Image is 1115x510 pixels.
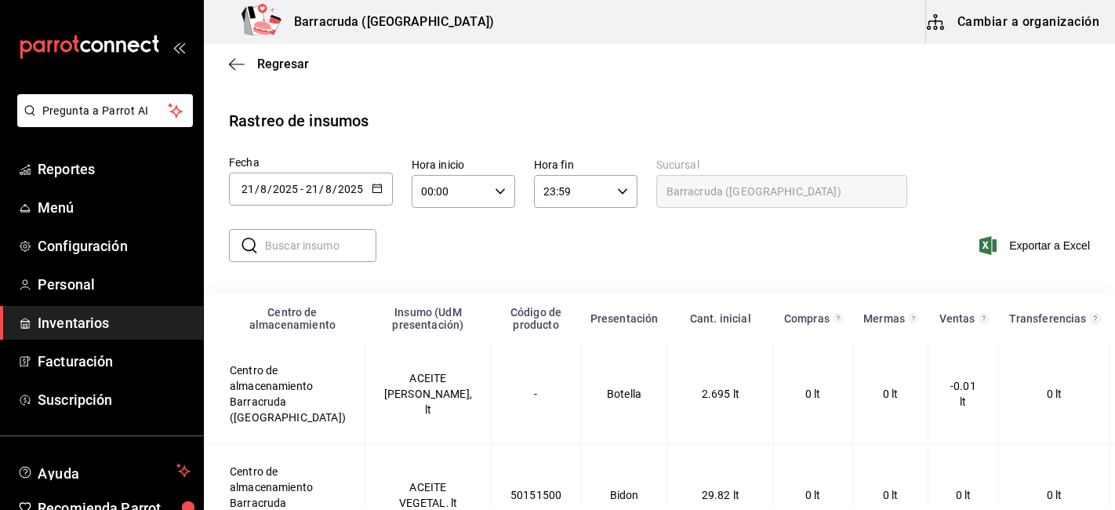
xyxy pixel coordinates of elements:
[38,274,191,295] span: Personal
[862,312,906,325] div: Mermas
[1047,388,1062,400] span: 0 lt
[38,235,191,257] span: Configuración
[534,159,637,170] label: Hora fin
[38,197,191,218] span: Menú
[337,183,364,195] input: Year
[319,183,324,195] span: /
[11,114,193,130] a: Pregunta a Parrot AI
[677,312,764,325] div: Cant. inicial
[950,380,976,408] span: -0.01 lt
[937,312,976,325] div: Ventas
[229,109,369,133] div: Rastreo de insumos
[332,183,337,195] span: /
[255,183,260,195] span: /
[267,183,272,195] span: /
[230,306,356,331] div: Centro de almacenamiento
[38,312,191,333] span: Inventarios
[305,183,319,195] input: Day
[1008,312,1087,325] div: Transferencias
[956,489,972,501] span: 0 lt
[365,344,491,445] td: ACEITE [PERSON_NAME], lt
[1047,489,1062,501] span: 0 lt
[883,388,899,400] span: 0 lt
[979,312,989,325] svg: Total de presentación del insumo vendido en el rango de fechas seleccionado.
[38,158,191,180] span: Reportes
[909,312,919,325] svg: Total de presentación del insumo mermado en el rango de fechas seleccionado.
[173,41,185,53] button: open_drawer_menu
[500,306,571,331] div: Código de producto
[325,183,332,195] input: Month
[241,183,255,195] input: Day
[581,344,668,445] td: Botella
[702,388,739,400] span: 2.695 lt
[374,306,481,331] div: Insumo (UdM presentación)
[205,344,365,445] td: Centro de almacenamiento Barracruda ([GEOGRAPHIC_DATA])
[265,230,376,261] input: Buscar insumo
[805,388,821,400] span: 0 lt
[982,236,1090,255] button: Exportar a Excel
[300,183,303,195] span: -
[38,389,191,410] span: Suscripción
[1090,312,1101,325] svg: Total de presentación del insumo transferido ya sea fuera o dentro de la sucursal en el rango de ...
[491,344,580,445] td: -
[38,461,170,480] span: Ayuda
[281,13,494,31] h3: Barracruda ([GEOGRAPHIC_DATA])
[412,159,515,170] label: Hora inicio
[883,489,899,501] span: 0 lt
[42,103,169,119] span: Pregunta a Parrot AI
[38,351,191,372] span: Facturación
[229,156,260,169] span: Fecha
[229,56,309,71] button: Regresar
[805,489,821,501] span: 0 lt
[834,312,844,325] svg: Total de presentación del insumo comprado en el rango de fechas seleccionado.
[590,312,659,325] div: Presentación
[656,159,907,170] label: Sucursal
[272,183,299,195] input: Year
[260,183,267,195] input: Month
[257,56,309,71] span: Regresar
[783,312,830,325] div: Compras
[17,94,193,127] button: Pregunta a Parrot AI
[702,489,739,501] span: 29.82 lt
